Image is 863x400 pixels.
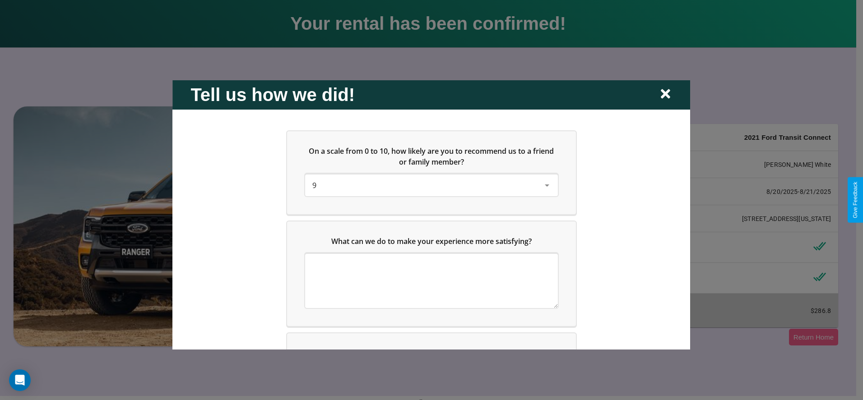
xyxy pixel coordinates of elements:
[312,180,316,190] span: 9
[314,348,543,358] span: Which of the following features do you value the most in a vehicle?
[287,131,576,214] div: On a scale from 0 to 10, how likely are you to recommend us to a friend or family member?
[305,174,558,196] div: On a scale from 0 to 10, how likely are you to recommend us to a friend or family member?
[9,369,31,391] div: Open Intercom Messenger
[331,236,532,246] span: What can we do to make your experience more satisfying?
[305,145,558,167] h5: On a scale from 0 to 10, how likely are you to recommend us to a friend or family member?
[309,146,556,166] span: On a scale from 0 to 10, how likely are you to recommend us to a friend or family member?
[190,84,355,105] h2: Tell us how we did!
[852,182,858,218] div: Give Feedback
